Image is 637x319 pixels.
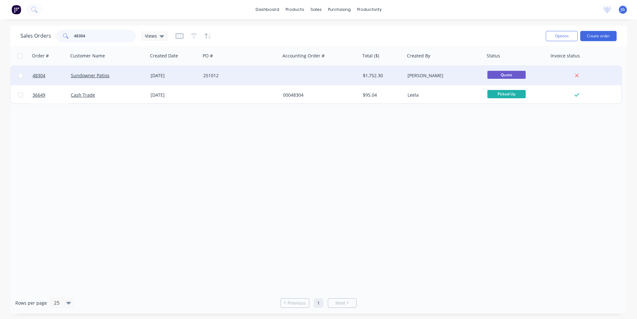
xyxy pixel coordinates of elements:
span: Picked Up [487,90,526,98]
span: Views [145,33,157,39]
div: PO # [203,53,213,59]
ul: Pagination [278,298,359,308]
div: products [282,5,307,14]
div: Accounting Order # [282,53,325,59]
div: Customer Name [70,53,105,59]
div: Status [487,53,500,59]
div: Created Date [150,53,178,59]
div: purchasing [325,5,354,14]
input: Search... [74,30,136,42]
a: Sundowner Patios [71,72,109,78]
div: Invoice status [551,53,580,59]
a: 48304 [33,66,71,85]
div: 251012 [203,72,274,79]
a: Previous page [281,300,309,306]
button: Create order [580,31,617,41]
div: [PERSON_NAME] [408,72,478,79]
div: [DATE] [151,92,198,98]
span: 48304 [33,72,45,79]
h1: Sales Orders [20,33,51,39]
span: Next [335,300,345,306]
span: Previous [288,300,306,306]
div: $95.04 [363,92,401,98]
span: 36649 [33,92,45,98]
div: [DATE] [151,72,198,79]
div: Order # [32,53,49,59]
div: Leela [408,92,478,98]
img: Factory [11,5,21,14]
div: 00048304 [283,92,354,98]
a: dashboard [252,5,282,14]
span: Rows per page [15,300,47,306]
span: JG [621,7,625,12]
a: Next page [328,300,356,306]
div: Created By [407,53,430,59]
div: $1,752.30 [363,72,401,79]
div: productivity [354,5,385,14]
a: 36649 [33,85,71,105]
div: Total ($) [362,53,379,59]
span: Quote [487,71,526,79]
button: Options [546,31,578,41]
a: Cash Trade [71,92,95,98]
a: Page 1 is your current page [314,298,323,308]
div: sales [307,5,325,14]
